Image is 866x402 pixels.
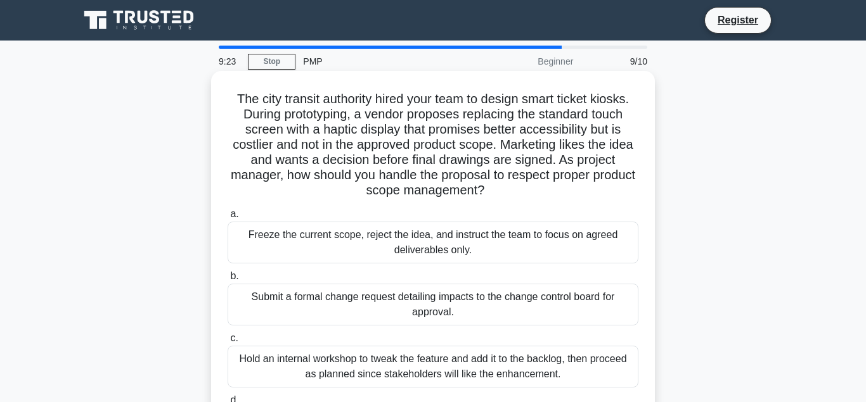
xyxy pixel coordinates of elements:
[581,49,655,74] div: 9/10
[230,332,238,343] span: c.
[295,49,470,74] div: PMP
[230,208,238,219] span: a.
[228,222,638,263] div: Freeze the current scope, reject the idea, and instruct the team to focus on agreed deliverables ...
[230,270,238,281] span: b.
[228,346,638,387] div: Hold an internal workshop to tweak the feature and add it to the backlog, then proceed as planned...
[710,12,766,28] a: Register
[248,54,295,70] a: Stop
[228,284,638,325] div: Submit a formal change request detailing impacts to the change control board for approval.
[211,49,248,74] div: 9:23
[226,91,640,199] h5: The city transit authority hired your team to design smart ticket kiosks. During prototyping, a v...
[470,49,581,74] div: Beginner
